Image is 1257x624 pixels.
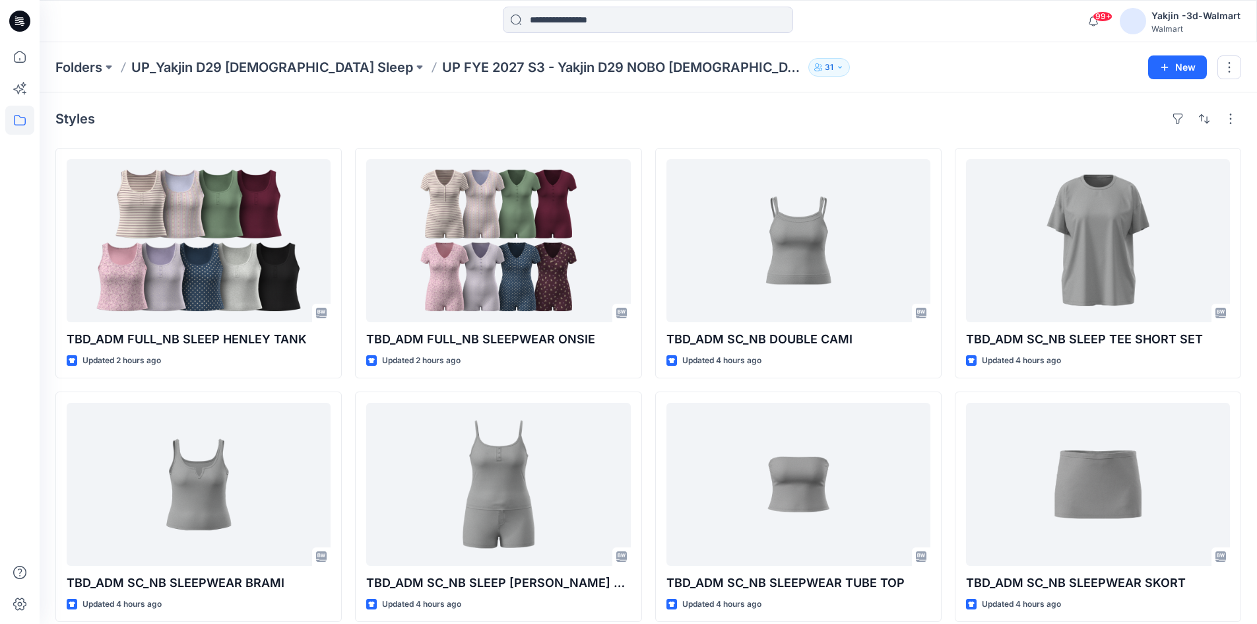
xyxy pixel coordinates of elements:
span: 99+ [1093,11,1112,22]
a: TBD_ADM SC_NB SLEEP CAMI BOXER SET [366,403,630,566]
p: Updated 2 hours ago [82,354,161,368]
img: avatar [1120,8,1146,34]
p: TBD_ADM FULL_NB SLEEP HENLEY TANK [67,330,331,349]
p: TBD_ADM FULL_NB SLEEPWEAR ONSIE [366,330,630,349]
a: UP_Yakjin D29 [DEMOGRAPHIC_DATA] Sleep [131,58,413,77]
p: Updated 2 hours ago [382,354,461,368]
p: Updated 4 hours ago [982,354,1061,368]
a: TBD_ADM SC_NB SLEEPWEAR TUBE TOP [666,403,930,566]
p: 31 [825,60,833,75]
a: TBD_ADM FULL_NB SLEEP HENLEY TANK [67,159,331,322]
p: TBD_ADM SC_NB SLEEPWEAR BRAMI [67,574,331,592]
p: TBD_ADM SC_NB SLEEP [PERSON_NAME] SET [366,574,630,592]
p: TBD_ADM SC_NB SLEEPWEAR TUBE TOP [666,574,930,592]
a: TBD_ADM FULL_NB SLEEPWEAR ONSIE [366,159,630,322]
div: Walmart [1151,24,1241,34]
p: Updated 4 hours ago [682,598,761,611]
button: New [1148,55,1207,79]
p: TBD_ADM SC_NB DOUBLE CAMI [666,330,930,349]
a: TBD_ADM SC_NB DOUBLE CAMI [666,159,930,322]
p: TBD_ADM SC_NB SLEEP TEE SHORT SET [966,330,1230,349]
p: Updated 4 hours ago [82,598,162,611]
p: TBD_ADM SC_NB SLEEPWEAR SKORT [966,574,1230,592]
a: TBD_ADM SC_NB SLEEPWEAR SKORT [966,403,1230,566]
div: Yakjin -3d-Walmart [1151,8,1241,24]
p: UP FYE 2027 S3 - Yakjin D29 NOBO [DEMOGRAPHIC_DATA] Sleepwear [442,58,803,77]
p: Updated 4 hours ago [382,598,461,611]
a: Folders [55,58,102,77]
h4: Styles [55,111,95,127]
button: 31 [808,58,850,77]
a: TBD_ADM SC_NB SLEEP TEE SHORT SET [966,159,1230,322]
a: TBD_ADM SC_NB SLEEPWEAR BRAMI [67,403,331,566]
p: Updated 4 hours ago [682,354,761,368]
p: Updated 4 hours ago [982,598,1061,611]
